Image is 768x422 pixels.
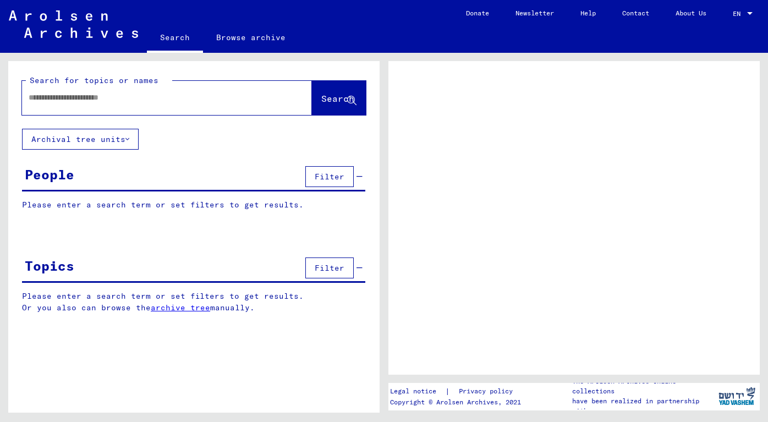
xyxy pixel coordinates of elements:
[30,75,158,85] mat-label: Search for topics or names
[716,382,758,410] img: yv_logo.png
[572,376,714,396] p: The Arolsen Archives online collections
[9,10,138,38] img: Arolsen_neg.svg
[151,303,210,313] a: archive tree
[315,172,344,182] span: Filter
[312,81,366,115] button: Search
[390,386,526,397] div: |
[305,166,354,187] button: Filter
[390,386,445,397] a: Legal notice
[450,386,526,397] a: Privacy policy
[390,397,526,407] p: Copyright © Arolsen Archives, 2021
[22,199,365,211] p: Please enter a search term or set filters to get results.
[22,291,366,314] p: Please enter a search term or set filters to get results. Or you also can browse the manually.
[321,93,354,104] span: Search
[22,129,139,150] button: Archival tree units
[203,24,299,51] a: Browse archive
[25,165,74,184] div: People
[25,256,74,276] div: Topics
[147,24,203,53] a: Search
[305,257,354,278] button: Filter
[315,263,344,273] span: Filter
[733,10,745,18] span: EN
[572,396,714,416] p: have been realized in partnership with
